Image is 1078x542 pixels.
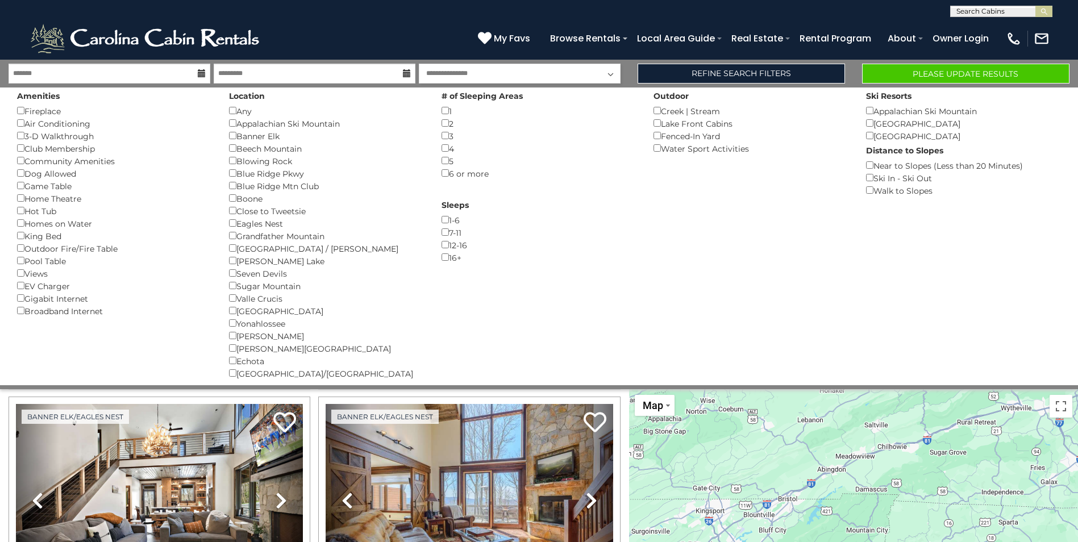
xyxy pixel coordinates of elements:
[494,31,530,45] span: My Favs
[17,142,212,155] div: Club Membership
[442,239,636,251] div: 12-16
[478,31,533,46] a: My Favs
[22,410,129,424] a: Banner Elk/Eagles Nest
[229,142,424,155] div: Beech Mountain
[17,205,212,217] div: Hot Tub
[17,130,212,142] div: 3-D Walkthrough
[229,305,424,317] div: [GEOGRAPHIC_DATA]
[229,292,424,305] div: Valle Crucis
[654,142,848,155] div: Water Sport Activities
[927,28,994,48] a: Owner Login
[442,251,636,264] div: 16+
[442,155,636,167] div: 5
[442,199,469,211] label: Sleeps
[17,255,212,267] div: Pool Table
[584,411,606,435] a: Add to favorites
[866,90,911,102] label: Ski Resorts
[442,226,636,239] div: 7-11
[544,28,626,48] a: Browse Rentals
[17,90,60,102] label: Amenities
[229,192,424,205] div: Boone
[17,180,212,192] div: Game Table
[229,330,424,342] div: [PERSON_NAME]
[866,159,1061,172] div: Near to Slopes (Less than 20 Minutes)
[229,280,424,292] div: Sugar Mountain
[862,64,1069,84] button: Please Update Results
[331,410,439,424] a: Banner Elk/Eagles Nest
[654,105,848,117] div: Creek | Stream
[229,130,424,142] div: Banner Elk
[229,180,424,192] div: Blue Ridge Mtn Club
[866,105,1061,117] div: Appalachian Ski Mountain
[229,205,424,217] div: Close to Tweetsie
[229,105,424,117] div: Any
[229,267,424,280] div: Seven Devils
[229,242,424,255] div: [GEOGRAPHIC_DATA] / [PERSON_NAME]
[229,167,424,180] div: Blue Ridge Pkwy
[643,399,663,411] span: Map
[1034,31,1050,47] img: mail-regular-white.png
[17,217,212,230] div: Homes on Water
[229,255,424,267] div: [PERSON_NAME] Lake
[229,355,424,367] div: Echota
[17,155,212,167] div: Community Amenities
[635,395,675,416] button: Change map style
[17,192,212,205] div: Home Theatre
[442,90,523,102] label: # of Sleeping Areas
[442,142,636,155] div: 4
[442,105,636,117] div: 1
[17,280,212,292] div: EV Charger
[229,367,424,380] div: [GEOGRAPHIC_DATA]/[GEOGRAPHIC_DATA]
[28,22,264,56] img: White-1-2.png
[866,184,1061,197] div: Walk to Slopes
[17,105,212,117] div: Fireplace
[654,90,689,102] label: Outdoor
[866,130,1061,142] div: [GEOGRAPHIC_DATA]
[726,28,789,48] a: Real Estate
[229,117,424,130] div: Appalachian Ski Mountain
[17,267,212,280] div: Views
[866,117,1061,130] div: [GEOGRAPHIC_DATA]
[654,117,848,130] div: Lake Front Cabins
[794,28,877,48] a: Rental Program
[638,64,845,84] a: Refine Search Filters
[229,217,424,230] div: Eagles Nest
[229,342,424,355] div: [PERSON_NAME][GEOGRAPHIC_DATA]
[654,130,848,142] div: Fenced-In Yard
[17,242,212,255] div: Outdoor Fire/Fire Table
[229,90,265,102] label: Location
[17,167,212,180] div: Dog Allowed
[1050,395,1072,418] button: Toggle fullscreen view
[442,214,636,226] div: 1-6
[442,130,636,142] div: 3
[866,145,943,156] label: Distance to Slopes
[442,117,636,130] div: 2
[17,230,212,242] div: King Bed
[273,411,296,435] a: Add to favorites
[442,167,636,180] div: 6 or more
[1006,31,1022,47] img: phone-regular-white.png
[17,292,212,305] div: Gigabit Internet
[229,317,424,330] div: Yonahlossee
[229,155,424,167] div: Blowing Rock
[882,28,922,48] a: About
[631,28,721,48] a: Local Area Guide
[229,230,424,242] div: Grandfather Mountain
[866,172,1061,184] div: Ski In - Ski Out
[17,305,212,317] div: Broadband Internet
[17,117,212,130] div: Air Conditioning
